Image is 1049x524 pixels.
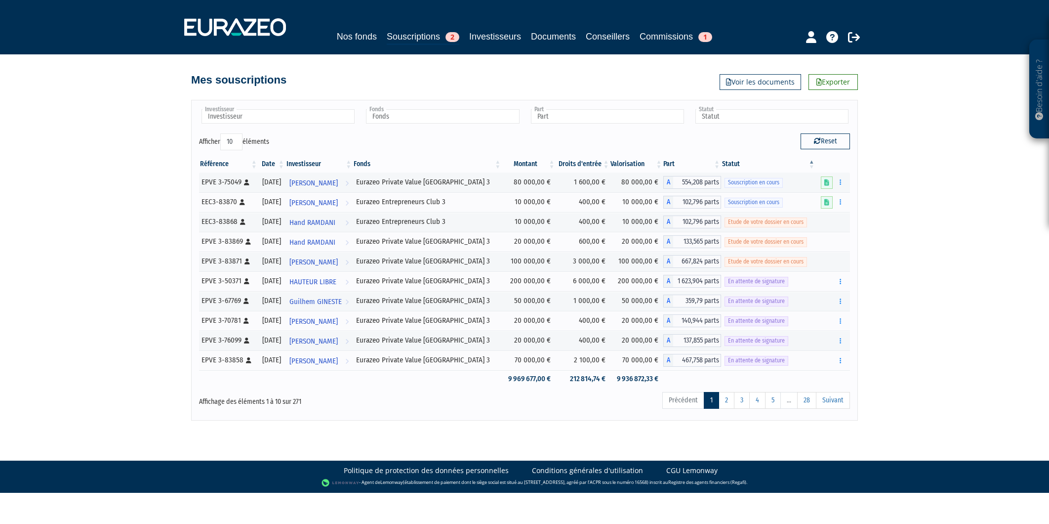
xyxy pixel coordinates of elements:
td: 400,00 € [556,192,610,212]
a: [PERSON_NAME] [285,311,353,331]
a: 1 [704,392,719,409]
div: Eurazeo Private Value [GEOGRAPHIC_DATA] 3 [356,276,498,286]
td: 80 000,00 € [502,173,556,192]
div: A - Eurazeo Private Value Europe 3 [663,176,722,189]
a: [PERSON_NAME] [285,350,353,370]
i: Voir l'investisseur [345,233,349,252]
i: Voir l'investisseur [345,293,349,311]
button: Reset [801,133,850,149]
div: - Agent de (établissement de paiement dont le siège social est situé au [STREET_ADDRESS], agréé p... [10,478,1039,488]
td: 20 000,00 € [610,232,663,252]
h4: Mes souscriptions [191,74,286,86]
td: 50 000,00 € [610,291,663,311]
i: [Français] Personne physique [244,338,249,344]
div: A - Eurazeo Private Value Europe 3 [663,314,722,327]
span: A [663,235,673,248]
th: Valorisation: activer pour trier la colonne par ordre croissant [610,156,663,173]
span: 467,758 parts [673,354,722,367]
span: A [663,334,673,347]
span: 359,79 parts [673,295,722,307]
i: [Français] Personne physique [243,318,249,324]
a: Conditions générales d'utilisation [532,466,643,476]
select: Afficheréléments [220,133,242,150]
th: Droits d'entrée: activer pour trier la colonne par ordre croissant [556,156,610,173]
a: [PERSON_NAME] [285,252,353,271]
span: 554,208 parts [673,176,722,189]
div: EPVE 3-83869 [202,236,255,247]
i: [Français] Personne physique [244,259,250,264]
td: 200 000,00 € [610,271,663,291]
i: Voir l'investisseur [345,312,349,331]
p: Besoin d'aide ? [1034,45,1045,134]
i: Voir l'investisseur [345,332,349,350]
td: 100 000,00 € [610,252,663,271]
div: Eurazeo Private Value [GEOGRAPHIC_DATA] 3 [356,236,498,247]
a: Hand RAMDANI [285,232,353,252]
div: A - Eurazeo Entrepreneurs Club 3 [663,196,722,209]
td: 10 000,00 € [502,212,556,232]
a: 3 [734,392,750,409]
span: A [663,354,673,367]
span: HAUTEUR LIBRE [289,273,336,291]
td: 80 000,00 € [610,173,663,192]
span: 667,824 parts [673,255,722,268]
td: 200 000,00 € [502,271,556,291]
i: [Français] Personne physique [245,239,251,245]
i: [Français] Personne physique [244,278,249,284]
td: 400,00 € [556,212,610,232]
a: Voir les documents [720,74,801,90]
a: Souscriptions2 [387,30,459,45]
i: [Français] Personne physique [246,357,251,363]
span: 102,796 parts [673,196,722,209]
th: Référence : activer pour trier la colonne par ordre croissant [199,156,258,173]
span: A [663,255,673,268]
a: Documents [531,30,576,44]
span: 102,796 parts [673,216,722,228]
i: Voir l'investisseur [345,174,349,192]
span: [PERSON_NAME] [289,253,338,271]
td: 2 100,00 € [556,350,610,370]
a: Guilhem GINESTE [285,291,353,311]
div: Eurazeo Entrepreneurs Club 3 [356,197,498,207]
td: 3 000,00 € [556,252,610,271]
span: Hand RAMDANI [289,233,335,252]
td: 212 814,74 € [556,370,610,388]
a: [PERSON_NAME] [285,173,353,192]
div: Eurazeo Private Value [GEOGRAPHIC_DATA] 3 [356,177,498,187]
td: 9 936 872,33 € [610,370,663,388]
span: A [663,216,673,228]
div: [DATE] [262,355,282,365]
th: Date: activer pour trier la colonne par ordre croissant [258,156,285,173]
td: 50 000,00 € [502,291,556,311]
td: 1 000,00 € [556,291,610,311]
span: Guilhem GINESTE [289,293,342,311]
span: 137,855 parts [673,334,722,347]
div: Eurazeo Private Value [GEOGRAPHIC_DATA] 3 [356,296,498,306]
span: [PERSON_NAME] [289,312,338,331]
th: Montant: activer pour trier la colonne par ordre croissant [502,156,556,173]
div: [DATE] [262,177,282,187]
div: A - Eurazeo Private Value Europe 3 [663,235,722,248]
i: [Français] Personne physique [240,199,245,205]
a: 28 [797,392,816,409]
a: HAUTEUR LIBRE [285,271,353,291]
span: En attente de signature [725,336,788,346]
td: 400,00 € [556,331,610,350]
div: Affichage des éléments 1 à 10 sur 271 [199,391,462,407]
a: [PERSON_NAME] [285,192,353,212]
img: logo-lemonway.png [322,478,360,488]
div: [DATE] [262,236,282,247]
div: EPVE 3-76099 [202,335,255,346]
div: Eurazeo Private Value [GEOGRAPHIC_DATA] 3 [356,256,498,266]
div: EEC3-83870 [202,197,255,207]
i: Voir l'investisseur [345,273,349,291]
a: Politique de protection des données personnelles [344,466,509,476]
td: 10 000,00 € [502,192,556,212]
td: 100 000,00 € [502,252,556,271]
td: 20 000,00 € [502,232,556,252]
div: [DATE] [262,335,282,346]
td: 6 000,00 € [556,271,610,291]
div: EPVE 3-67769 [202,296,255,306]
i: Voir l'investisseur [345,352,349,370]
td: 70 000,00 € [610,350,663,370]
